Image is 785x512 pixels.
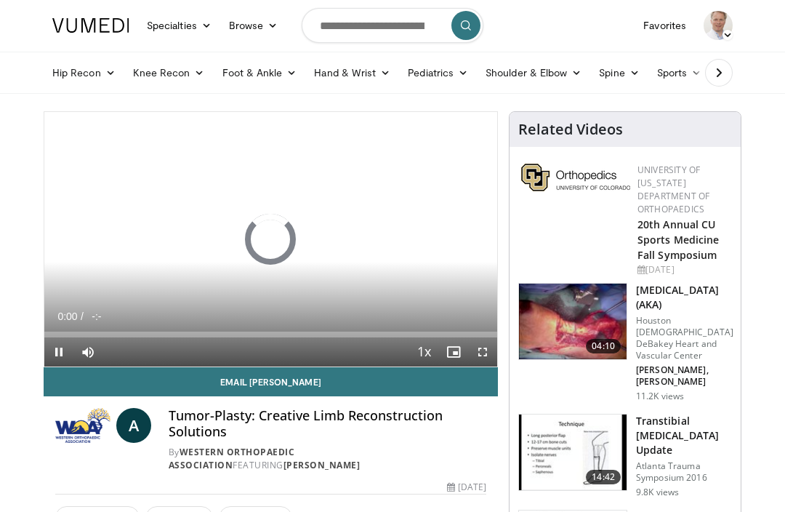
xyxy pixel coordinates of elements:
[477,58,590,87] a: Shoulder & Elbow
[410,337,439,367] button: Playback Rate
[636,460,732,484] p: Atlanta Trauma Symposium 2016
[447,481,486,494] div: [DATE]
[439,337,468,367] button: Enable picture-in-picture mode
[81,311,84,322] span: /
[169,408,486,439] h4: Tumor-Plasty: Creative Limb Reconstruction Solutions
[637,164,709,215] a: University of [US_STATE] Department of Orthopaedics
[636,315,733,361] p: Houston [DEMOGRAPHIC_DATA] DeBakey Heart and Vascular Center
[44,337,73,367] button: Pause
[704,11,733,40] img: Avatar
[44,112,497,367] video-js: Video Player
[636,391,684,402] p: 11.2K views
[57,311,77,322] span: 0:00
[636,283,733,312] h3: [MEDICAL_DATA] (AKA)
[169,446,486,472] div: By FEATURING
[636,487,679,498] p: 9.8K views
[44,367,498,396] a: Email [PERSON_NAME]
[468,337,497,367] button: Fullscreen
[44,332,497,337] div: Progress Bar
[399,58,477,87] a: Pediatrics
[519,284,627,359] img: dd278d4f-be59-4607-9cdd-c9a8ebe87039.150x105_q85_crop-smart_upscale.jpg
[636,364,733,388] p: [PERSON_NAME], [PERSON_NAME]
[518,121,623,138] h4: Related Videos
[44,58,124,87] a: Hip Recon
[169,446,295,471] a: Western Orthopaedic Association
[305,58,399,87] a: Hand & Wrist
[586,470,621,484] span: 14:42
[214,58,306,87] a: Foot & Ankle
[92,311,101,322] span: -:-
[518,414,732,498] a: 14:42 Transtibial [MEDICAL_DATA] Update Atlanta Trauma Symposium 2016 9.8K views
[635,11,695,40] a: Favorites
[220,11,287,40] a: Browse
[518,283,732,402] a: 04:10 [MEDICAL_DATA] (AKA) Houston [DEMOGRAPHIC_DATA] DeBakey Heart and Vascular Center [PERSON_N...
[138,11,220,40] a: Specialties
[116,408,151,443] a: A
[648,58,711,87] a: Sports
[637,217,720,262] a: 20th Annual CU Sports Medicine Fall Symposium
[52,18,129,33] img: VuMedi Logo
[521,164,630,191] img: 355603a8-37da-49b6-856f-e00d7e9307d3.png.150x105_q85_autocrop_double_scale_upscale_version-0.2.png
[519,415,627,490] img: bKdxKv0jK92UJBOH4xMDoxOjRuMTvBNj.150x105_q85_crop-smart_upscale.jpg
[124,58,214,87] a: Knee Recon
[55,408,110,443] img: Western Orthopaedic Association
[637,263,729,276] div: [DATE]
[302,8,483,43] input: Search topics, interventions
[590,58,648,87] a: Spine
[283,459,361,471] a: [PERSON_NAME]
[636,414,732,457] h3: Transtibial [MEDICAL_DATA] Update
[73,337,102,367] button: Mute
[586,339,621,353] span: 04:10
